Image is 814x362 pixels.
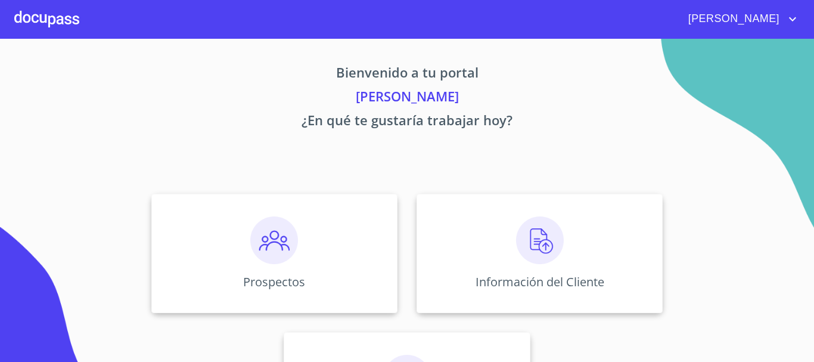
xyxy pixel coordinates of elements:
img: prospectos.png [250,216,298,264]
p: [PERSON_NAME] [40,86,774,110]
p: Bienvenido a tu portal [40,63,774,86]
span: [PERSON_NAME] [679,10,785,29]
img: carga.png [516,216,564,264]
p: Prospectos [243,274,305,290]
button: account of current user [679,10,800,29]
p: Información del Cliente [476,274,604,290]
p: ¿En qué te gustaría trabajar hoy? [40,110,774,134]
